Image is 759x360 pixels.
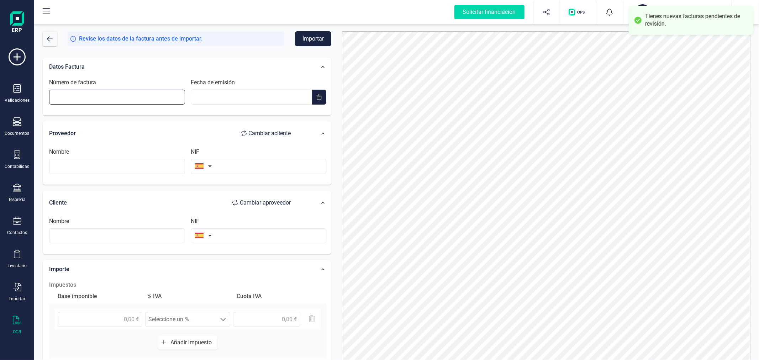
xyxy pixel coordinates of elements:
div: % IVA [144,289,231,303]
div: Datos Factura [46,59,301,75]
button: BABARRACA ORYZA SLXEVI MARCH WOLTÉS [632,1,723,23]
div: Base imponible [55,289,142,303]
button: Solicitar financiación [446,1,533,23]
span: Cambiar a proveedor [240,198,291,207]
span: Cambiar a cliente [248,129,291,138]
div: Tesorería [9,197,26,202]
div: Proveedor [49,126,298,141]
label: NIF [191,217,199,226]
span: Añadir impuesto [170,339,215,346]
input: 0,00 € [233,312,300,327]
span: Revise los datos de la factura antes de importar. [79,35,202,43]
input: 0,00 € [58,312,142,327]
div: Importar [9,296,26,302]
div: BA [635,4,650,20]
img: Logo de OPS [569,9,587,16]
h2: Impuestos [49,281,326,289]
button: Logo de OPS [564,1,592,23]
div: Contabilidad [5,164,30,169]
button: Importar [295,31,331,46]
button: Cambiar acliente [234,126,298,141]
button: Añadir impuesto [158,335,217,350]
div: Solicitar financiación [454,5,525,19]
div: Validaciones [5,97,30,103]
label: Número de factura [49,78,96,87]
span: Seleccione un % [146,312,216,327]
div: Documentos [5,131,30,136]
span: Importe [49,266,69,272]
label: NIF [191,148,199,156]
div: Cuota IVA [234,289,321,303]
div: Contactos [7,230,27,235]
button: Cambiar aproveedor [225,196,298,210]
label: Nombre [49,217,69,226]
div: Inventario [7,263,27,269]
div: Cliente [49,196,298,210]
img: Logo Finanedi [10,11,24,34]
div: Tienes nuevas facturas pendientes de revisión. [645,13,748,28]
label: Nombre [49,148,69,156]
div: OCR [13,329,21,335]
label: Fecha de emisión [191,78,235,87]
